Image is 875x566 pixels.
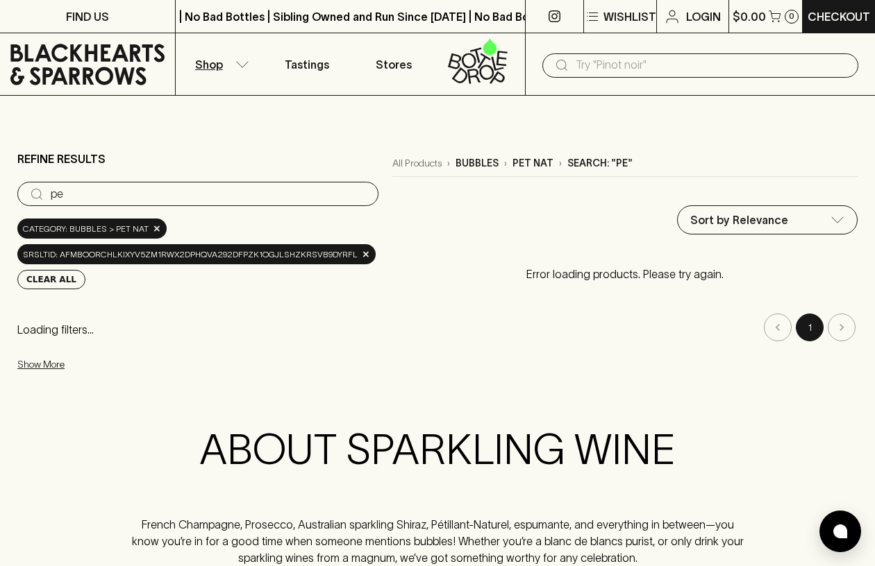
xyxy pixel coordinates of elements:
input: Try "Pinot noir" [576,54,847,76]
p: $0.00 [733,8,766,25]
img: bubble-icon [833,524,847,538]
h2: ABOUT SPARKLING WINE [131,424,744,474]
p: Tastings [285,56,329,73]
a: Stores [351,33,438,95]
nav: pagination navigation [392,314,858,341]
button: Show More [17,350,199,379]
p: French Champagne, Prosecco, Australian sparkling Shiraz, Pétillant-Naturel, espumante, and everyt... [131,516,744,566]
input: Try “Pinot noir” [51,183,367,205]
p: Loading filters... [17,321,378,338]
p: Wishlist [603,8,656,25]
span: srsltid: AfmBOorchLkixyv5zm1Rwx2DpHqVA292Dfpzk1OGJlShzkrSvB9dYrFL [23,248,358,261]
div: Sort by Relevance [678,206,857,234]
p: FIND US [66,8,109,25]
p: › [559,156,562,171]
p: › [504,156,507,171]
p: › [447,156,450,171]
a: Tastings [263,33,351,95]
p: pet nat [512,156,553,171]
span: Category: bubbles > pet nat [23,222,149,236]
a: All Products [392,156,442,171]
button: Shop [176,33,263,95]
span: × [153,221,161,236]
p: Refine Results [17,151,106,167]
p: Shop [195,56,223,73]
p: Login [686,8,721,25]
p: Error loading products. Please try again. [392,252,858,296]
button: Clear All [17,270,85,289]
span: × [362,247,370,261]
p: 0 [789,12,794,20]
button: page 1 [796,314,824,341]
p: Search: "pe" [567,156,633,171]
p: Checkout [808,8,870,25]
p: Sort by Relevance [690,212,788,228]
p: bubbles [456,156,499,171]
p: Stores [376,56,412,73]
